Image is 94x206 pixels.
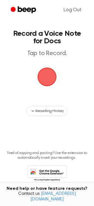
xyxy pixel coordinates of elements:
[4,191,90,202] span: Contact us
[11,30,83,45] h1: Record a Voice Note for Docs
[11,50,83,58] p: Tap to Record.
[35,108,64,114] span: Recording History
[30,192,76,202] a: [EMAIL_ADDRESS][DOMAIN_NAME]
[57,2,88,17] a: Log Out
[26,106,68,116] button: Recording History
[5,151,89,160] p: Tired of copying and pasting? Use the extension to automatically insert your recordings.
[6,4,42,16] a: Beep
[38,68,56,86] img: Beep Logo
